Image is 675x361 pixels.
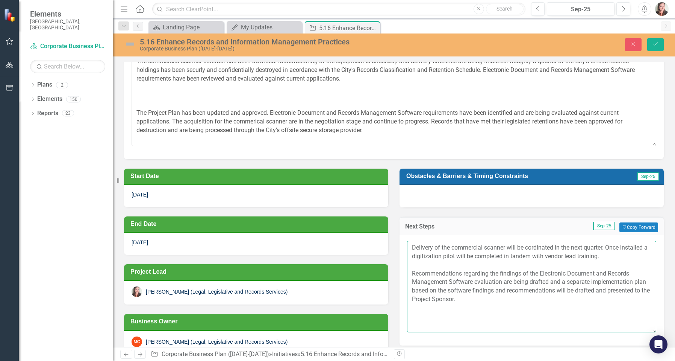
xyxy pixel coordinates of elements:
[241,23,300,32] div: My Updates
[130,318,384,325] h3: Business Owner
[619,222,658,232] button: Copy Forward
[405,223,483,230] h3: Next Steps
[152,3,525,16] input: Search ClearPoint...
[150,23,222,32] a: Landing Page
[655,2,669,16] img: Jacqueline Gartner
[30,42,105,51] a: Corporate Business Plan ([DATE]-[DATE])
[37,81,52,89] a: Plans
[30,18,105,31] small: [GEOGRAPHIC_DATA], [GEOGRAPHIC_DATA]
[319,23,378,33] div: 5.16 Enhance Records and Information Management Practices
[140,46,426,52] div: Corporate Business Plan ([DATE]-[DATE])
[56,82,68,88] div: 2
[272,350,298,358] a: Initiatives
[496,6,513,12] span: Search
[593,222,615,230] span: Sep-25
[30,9,105,18] span: Elements
[30,60,105,73] input: Search Below...
[407,241,656,332] textarea: Delivery of the commercial scanner will be cordinated in the next quarter. Once installed a digit...
[132,55,656,146] textarea: The commercial scanner contract has been awarded. Manufacturing of the equipment is underway and ...
[37,109,58,118] a: Reports
[549,5,612,14] div: Sep-25
[37,95,62,104] a: Elements
[62,110,74,117] div: 23
[132,239,148,245] span: [DATE]
[151,350,388,359] div: » »
[124,38,136,50] img: Not Defined
[130,172,384,180] h3: Start Date
[406,172,619,180] h3: Obstacles & Barriers & Timing Constraints
[229,23,300,32] a: My Updates
[146,288,288,296] div: [PERSON_NAME] (Legal, Legislative and Records Services)
[162,350,269,358] a: Corporate Business Plan ([DATE]-[DATE])
[130,220,384,227] h3: End Date
[132,337,142,347] div: MC
[649,335,667,353] div: Open Intercom Messenger
[547,2,614,16] button: Sep-25
[140,38,426,46] div: 5.16 Enhance Records and Information Management Practices
[301,350,467,358] div: 5.16 Enhance Records and Information Management Practices
[132,192,148,198] span: [DATE]
[486,4,524,14] button: Search
[163,23,222,32] div: Landing Page
[146,338,288,346] div: [PERSON_NAME] (Legal, Legislative and Records Services)
[66,96,81,102] div: 150
[637,172,659,181] span: Sep-25
[4,8,17,21] img: ClearPoint Strategy
[132,286,142,297] img: Jacqueline Gartner
[130,268,384,275] h3: Project Lead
